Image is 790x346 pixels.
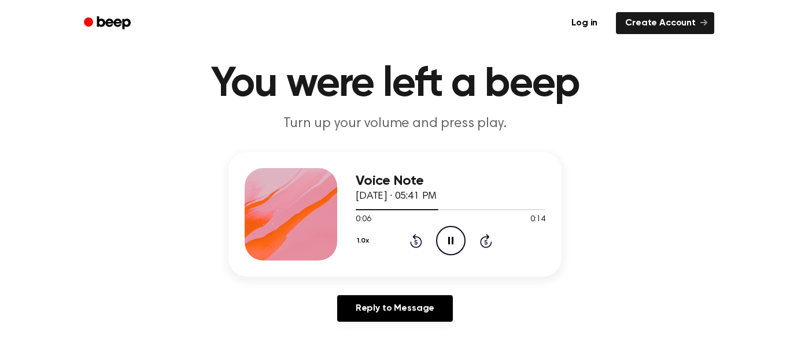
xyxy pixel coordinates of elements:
[99,64,691,105] h1: You were left a beep
[356,173,545,189] h3: Voice Note
[560,10,609,36] a: Log in
[173,114,617,133] p: Turn up your volume and press play.
[356,214,371,226] span: 0:06
[76,12,141,35] a: Beep
[616,12,714,34] a: Create Account
[337,295,453,322] a: Reply to Message
[530,214,545,226] span: 0:14
[356,231,373,251] button: 1.0x
[356,191,437,202] span: [DATE] · 05:41 PM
